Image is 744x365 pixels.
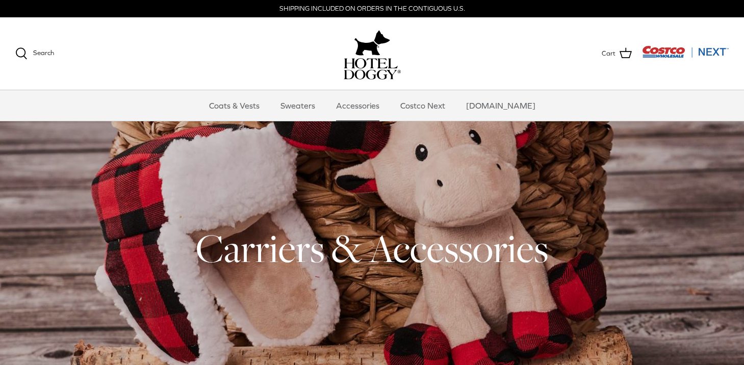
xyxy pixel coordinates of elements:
[391,90,454,121] a: Costco Next
[33,49,54,57] span: Search
[200,90,269,121] a: Coats & Vests
[642,52,729,60] a: Visit Costco Next
[15,47,54,60] a: Search
[642,45,729,58] img: Costco Next
[271,90,324,121] a: Sweaters
[327,90,389,121] a: Accessories
[354,28,390,58] img: hoteldoggy.com
[457,90,545,121] a: [DOMAIN_NAME]
[344,28,401,80] a: hoteldoggy.com hoteldoggycom
[602,47,632,60] a: Cart
[344,58,401,80] img: hoteldoggycom
[15,223,729,273] h1: Carriers & Accessories
[602,48,615,59] span: Cart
